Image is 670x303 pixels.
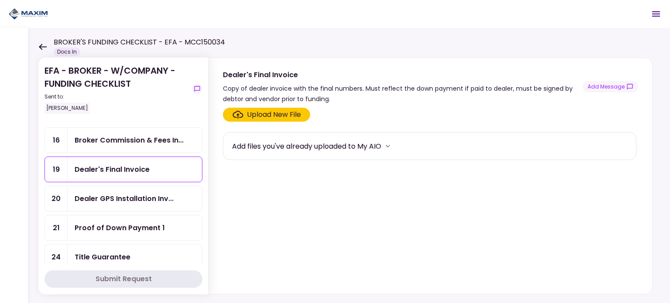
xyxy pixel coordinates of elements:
[192,84,202,94] button: show-messages
[209,58,653,294] div: Dealer's Final InvoiceCopy of dealer invoice with the final numbers. Must reflect the down paymen...
[381,140,394,153] button: more
[44,157,202,182] a: 19Dealer's Final Invoice
[75,252,130,262] div: Title Guarantee
[44,102,90,114] div: [PERSON_NAME]
[232,141,381,152] div: Add files you've already uploaded to My AIO
[44,93,188,101] div: Sent to:
[223,83,583,104] div: Copy of dealer invoice with the final numbers. Must reflect the down payment if paid to dealer, m...
[583,81,638,92] button: show-messages
[223,69,583,80] div: Dealer's Final Invoice
[45,245,68,269] div: 24
[44,270,202,288] button: Submit Request
[247,109,301,120] div: Upload New File
[96,274,152,284] div: Submit Request
[75,135,184,146] div: Broker Commission & Fees Invoice
[75,222,165,233] div: Proof of Down Payment 1
[223,108,310,122] span: Click here to upload the required document
[45,215,68,240] div: 21
[45,186,68,211] div: 20
[54,48,80,56] div: Docs In
[44,215,202,241] a: 21Proof of Down Payment 1
[646,3,667,24] button: Open menu
[9,7,48,20] img: Partner icon
[45,157,68,182] div: 19
[75,193,174,204] div: Dealer GPS Installation Invoice
[44,244,202,270] a: 24Title Guarantee
[54,37,225,48] h1: BROKER'S FUNDING CHECKLIST - EFA - MCC150034
[75,164,150,175] div: Dealer's Final Invoice
[44,64,188,114] div: EFA - BROKER - W/COMPANY - FUNDING CHECKLIST
[45,128,68,153] div: 16
[44,186,202,211] a: 20Dealer GPS Installation Invoice
[44,127,202,153] a: 16Broker Commission & Fees Invoice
